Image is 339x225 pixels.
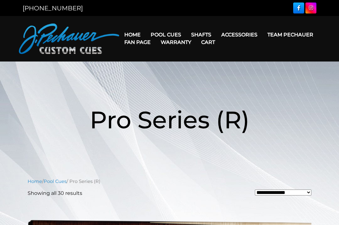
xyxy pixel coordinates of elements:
[119,34,156,50] a: Fan Page
[90,105,250,134] span: Pro Series (R)
[119,27,146,43] a: Home
[216,27,262,43] a: Accessories
[23,4,83,12] a: [PHONE_NUMBER]
[255,190,311,196] select: Shop order
[186,27,216,43] a: Shafts
[262,27,318,43] a: Team Pechauer
[28,178,311,185] nav: Breadcrumb
[44,179,67,184] a: Pool Cues
[28,190,82,197] p: Showing all 30 results
[146,27,186,43] a: Pool Cues
[19,24,119,54] img: Pechauer Custom Cues
[196,34,220,50] a: Cart
[156,34,196,50] a: Warranty
[28,179,42,184] a: Home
